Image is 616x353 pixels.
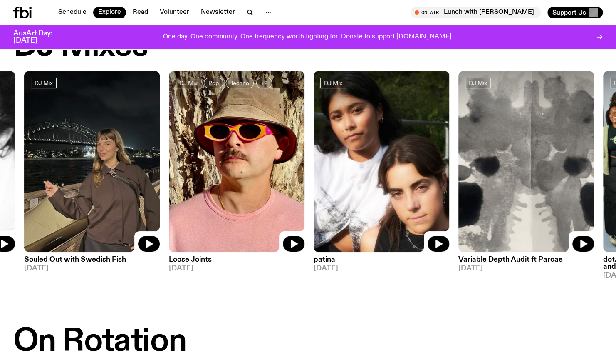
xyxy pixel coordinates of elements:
h3: AusArt Day: [DATE] [13,30,67,44]
h3: Souled Out with Swedish Fish [24,256,160,263]
button: +2 [256,78,272,88]
span: [DATE] [169,265,304,272]
p: One day. One community. One frequency worth fighting for. Donate to support [DOMAIN_NAME]. [163,33,453,41]
a: Read [128,7,153,18]
a: Explore [93,7,126,18]
span: [DATE] [24,265,160,272]
span: DJ Mix [35,80,53,86]
a: Variable Depth Audit ft Parcae[DATE] [458,252,594,272]
span: DJ Mix [324,80,342,86]
a: DJ Mix [465,78,491,88]
h3: Loose Joints [169,256,304,263]
img: Tyson stands in front of a paperbark tree wearing orange sunglasses, a suede bucket hat and a pin... [169,71,304,252]
span: +2 [261,80,267,86]
a: Newsletter [196,7,240,18]
h2: DJ Mixes [13,31,148,63]
span: Support Us [552,9,586,16]
img: Izzy Page stands above looking down at Opera Bar. She poses in front of the Harbour Bridge in the... [24,71,160,252]
span: DJ Mix [179,80,198,86]
h3: Variable Depth Audit ft Parcae [458,256,594,263]
img: A black and white Rorschach [458,71,594,252]
span: [DATE] [458,265,594,272]
a: DJ Mix [31,78,57,88]
a: Techno [226,78,254,88]
a: Schedule [53,7,92,18]
button: Support Us [547,7,603,18]
span: Pop [208,80,219,86]
a: DJ Mix [176,78,201,88]
a: DJ Mix [320,78,346,88]
span: [DATE] [314,265,449,272]
a: Volunteer [155,7,194,18]
a: Souled Out with Swedish Fish[DATE] [24,252,160,272]
span: Techno [230,80,249,86]
h3: patina [314,256,449,263]
button: On AirLunch with [PERSON_NAME] [411,7,541,18]
a: patina[DATE] [314,252,449,272]
a: Pop [204,78,223,88]
span: DJ Mix [469,80,487,86]
a: Loose Joints[DATE] [169,252,304,272]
